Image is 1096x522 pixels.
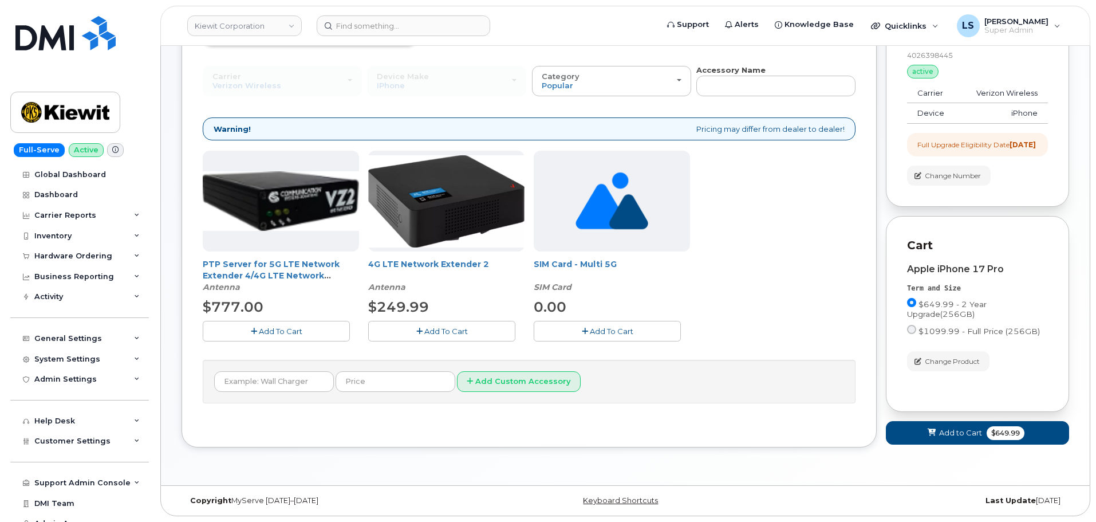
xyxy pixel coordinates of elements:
span: 0.00 [534,299,566,315]
div: Pricing may differ from dealer to dealer! [203,117,855,141]
span: Alerts [735,19,759,30]
button: Add to Cart $649.99 [886,421,1069,445]
a: Knowledge Base [767,13,862,36]
strong: Warning! [214,124,251,135]
div: 4026398445 [907,50,1048,60]
strong: [DATE] [1010,140,1036,149]
button: Change Product [907,351,989,371]
a: Alerts [717,13,767,36]
button: Add To Cart [203,321,350,341]
input: Find something... [317,15,490,36]
span: Knowledge Base [784,19,854,30]
img: Casa_Sysem.png [203,171,359,231]
div: Luke Shomaker [949,14,1069,37]
div: SIM Card - Multi 5G [534,258,690,293]
span: $249.99 [368,299,429,315]
a: SIM Card - Multi 5G [534,259,617,269]
td: iPhone [959,103,1048,124]
strong: Copyright [190,496,231,505]
span: Category [542,72,579,81]
span: $1099.99 - Full Price (256GB) [918,327,1040,336]
span: $649.99 - 2 Year Upgrade(256GB) [907,300,987,319]
button: Add To Cart [534,321,681,341]
span: Support [677,19,709,30]
span: Popular [542,81,573,90]
div: Full Upgrade Eligibility Date [917,140,1036,150]
a: Keyboard Shortcuts [583,496,658,505]
span: Add to Cart [939,427,982,438]
span: LS [962,19,974,33]
input: Price [336,371,455,392]
input: Example: Wall Charger [214,371,334,392]
button: Add To Cart [368,321,515,341]
td: Verizon Wireless [959,83,1048,104]
td: Carrier [907,83,959,104]
div: Term and Size [907,284,1048,293]
td: Device [907,103,959,124]
p: Cart [907,237,1048,254]
div: [DATE] [773,496,1069,505]
iframe: Messenger Launcher [1046,472,1087,513]
button: Category Popular [532,66,691,96]
span: $649.99 [987,426,1024,440]
em: Antenna [368,282,405,292]
a: 4G LTE Network Extender 2 [368,259,489,269]
div: active [907,65,939,79]
div: 4G LTE Network Extender 2 [368,258,525,293]
div: PTP Server for 5G LTE Network Extender 4/4G LTE Network Extender 3 [203,258,359,293]
span: Change Number [925,171,981,181]
button: Change Number [907,166,991,186]
input: $649.99 - 2 Year Upgrade(256GB) [907,298,916,307]
span: Add To Cart [590,327,633,336]
span: Add To Cart [424,327,468,336]
span: Add To Cart [259,327,302,336]
em: Antenna [203,282,240,292]
span: Quicklinks [885,21,927,30]
div: Apple iPhone 17 Pro [907,264,1048,274]
a: Support [659,13,717,36]
a: Kiewit Corporation [187,15,302,36]
strong: Last Update [985,496,1036,505]
img: no_image_found-2caef05468ed5679b831cfe6fc140e25e0c280774317ffc20a367ab7fd17291e.png [575,151,648,252]
input: $1099.99 - Full Price (256GB) [907,325,916,334]
span: Super Admin [984,26,1048,35]
img: 4glte_extender.png [368,155,525,248]
a: PTP Server for 5G LTE Network Extender 4/4G LTE Network Extender 3 [203,259,340,292]
div: Quicklinks [863,14,947,37]
span: Change Product [925,356,980,367]
div: MyServe [DATE]–[DATE] [182,496,478,505]
strong: Accessory Name [696,65,766,74]
button: Add Custom Accessory [457,371,581,393]
em: SIM Card [534,282,571,292]
span: $777.00 [203,299,263,315]
span: [PERSON_NAME] [984,17,1048,26]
